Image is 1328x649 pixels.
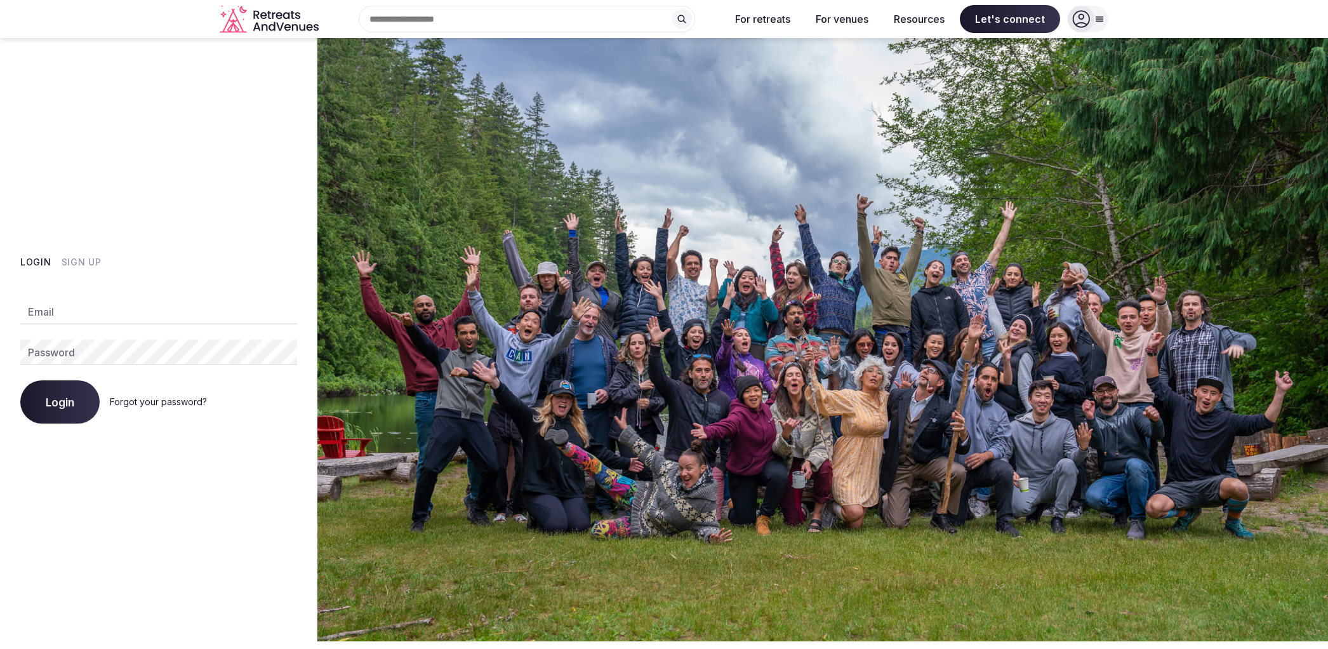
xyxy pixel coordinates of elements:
[220,5,321,34] svg: Retreats and Venues company logo
[960,5,1060,33] span: Let's connect
[46,396,74,408] span: Login
[725,5,800,33] button: For retreats
[220,5,321,34] a: Visit the homepage
[317,38,1328,641] img: My Account Background
[62,256,102,269] button: Sign Up
[806,5,879,33] button: For venues
[20,256,51,269] button: Login
[884,5,955,33] button: Resources
[20,380,100,424] button: Login
[110,396,207,407] a: Forgot your password?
